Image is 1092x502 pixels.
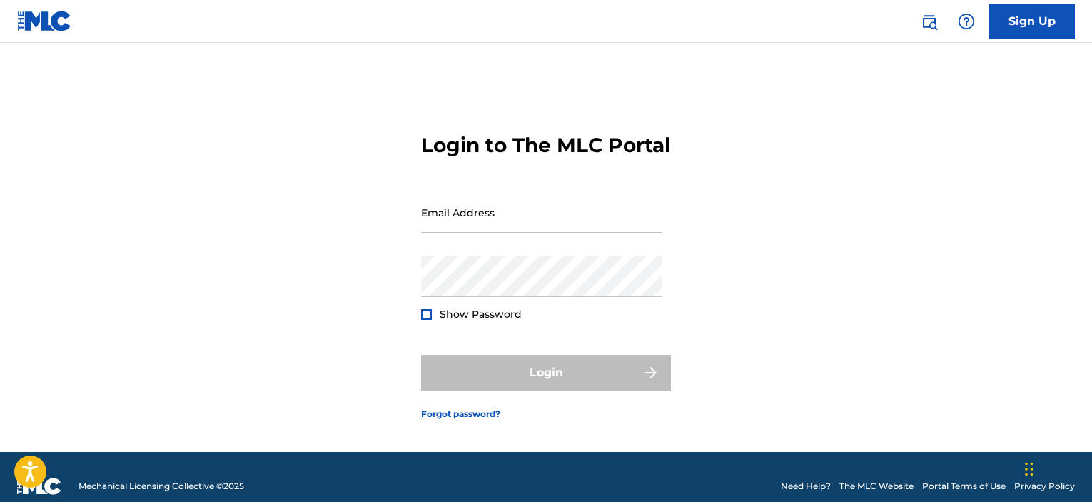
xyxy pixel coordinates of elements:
span: Mechanical Licensing Collective © 2025 [79,480,244,493]
img: logo [17,478,61,495]
div: Ziehen [1025,448,1033,491]
img: search [921,13,938,30]
a: Portal Terms of Use [922,480,1006,493]
img: help [958,13,975,30]
div: Chat-Widget [1021,433,1092,502]
a: Need Help? [781,480,831,493]
img: MLC Logo [17,11,72,31]
a: Forgot password? [421,408,500,421]
div: Help [952,7,981,36]
h3: Login to The MLC Portal [421,133,670,158]
span: Show Password [440,308,522,321]
iframe: Chat Widget [1021,433,1092,502]
a: Sign Up [989,4,1075,39]
a: Privacy Policy [1014,480,1075,493]
a: The MLC Website [839,480,914,493]
a: Public Search [915,7,944,36]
